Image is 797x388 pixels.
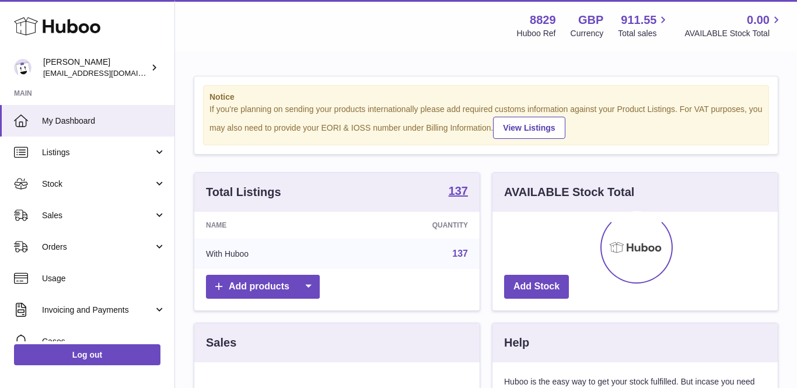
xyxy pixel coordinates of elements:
strong: 8829 [530,12,556,28]
img: commandes@kpmatech.com [14,59,32,76]
span: Stock [42,179,153,190]
span: 0.00 [747,12,770,28]
th: Name [194,212,345,239]
div: Currency [571,28,604,39]
span: Sales [42,210,153,221]
a: 137 [449,185,468,199]
a: 911.55 Total sales [618,12,670,39]
strong: 137 [449,185,468,197]
a: Add Stock [504,275,569,299]
span: AVAILABLE Stock Total [684,28,783,39]
a: Add products [206,275,320,299]
span: [EMAIL_ADDRESS][DOMAIN_NAME] [43,68,172,78]
div: If you're planning on sending your products internationally please add required customs informati... [209,104,763,139]
h3: AVAILABLE Stock Total [504,184,634,200]
span: Listings [42,147,153,158]
a: View Listings [493,117,565,139]
span: My Dashboard [42,116,166,127]
h3: Help [504,335,529,351]
a: Log out [14,344,160,365]
span: Total sales [618,28,670,39]
div: [PERSON_NAME] [43,57,148,79]
th: Quantity [345,212,480,239]
span: Orders [42,242,153,253]
strong: Notice [209,92,763,103]
span: 911.55 [621,12,656,28]
span: Invoicing and Payments [42,305,153,316]
a: 137 [452,249,468,258]
h3: Total Listings [206,184,281,200]
td: With Huboo [194,239,345,269]
span: Cases [42,336,166,347]
strong: GBP [578,12,603,28]
h3: Sales [206,335,236,351]
a: 0.00 AVAILABLE Stock Total [684,12,783,39]
span: Usage [42,273,166,284]
div: Huboo Ref [517,28,556,39]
